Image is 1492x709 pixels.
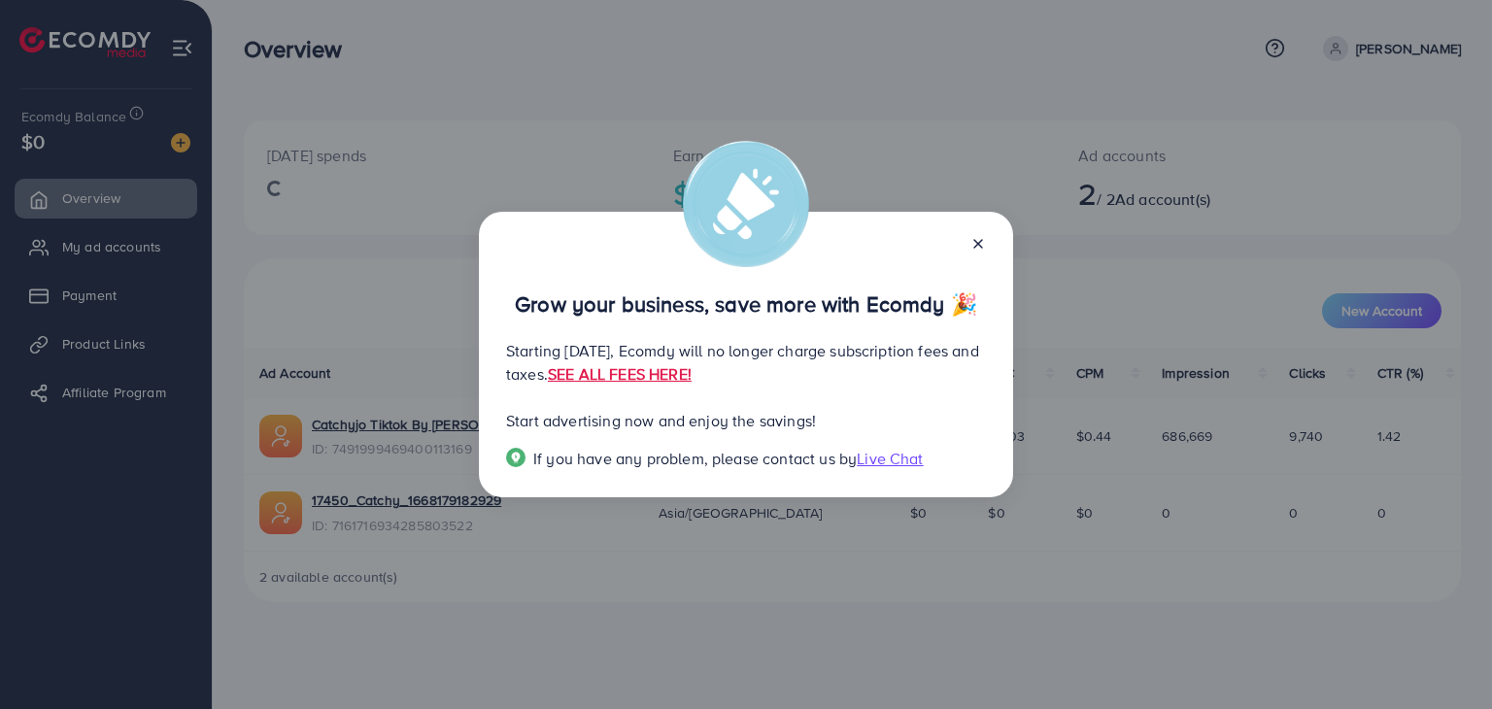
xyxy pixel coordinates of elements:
img: alert [683,141,809,267]
span: If you have any problem, please contact us by [533,448,857,469]
p: Starting [DATE], Ecomdy will no longer charge subscription fees and taxes. [506,339,986,386]
p: Grow your business, save more with Ecomdy 🎉 [506,292,986,316]
a: SEE ALL FEES HERE! [548,363,692,385]
img: Popup guide [506,448,526,467]
span: Live Chat [857,448,923,469]
p: Start advertising now and enjoy the savings! [506,409,986,432]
